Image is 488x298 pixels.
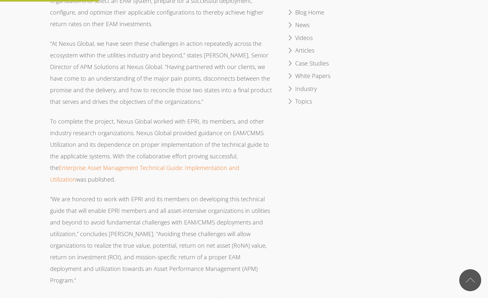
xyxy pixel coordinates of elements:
[50,164,239,183] a: Enterprise Asset Management Technical Guide: Implementation and Utilization
[289,59,335,68] a: Case Studies
[289,8,331,17] a: Blog Home
[50,38,272,107] p: “At Nexus Global, we have seen these challenges in action repeatedly across the ecosystem within ...
[289,46,321,55] a: Articles
[289,6,438,111] div: Navigation Menu
[50,115,272,185] p: To complete the project, Nexus Global worked with EPRI, its members, and other industry research ...
[50,193,272,286] p: “We are honored to work with EPRI and its members on developing this technical guide that will en...
[289,33,319,43] a: Videos
[289,71,337,81] a: White Papers
[289,20,316,30] a: News
[289,84,323,94] a: Industry
[289,97,318,106] a: Topics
